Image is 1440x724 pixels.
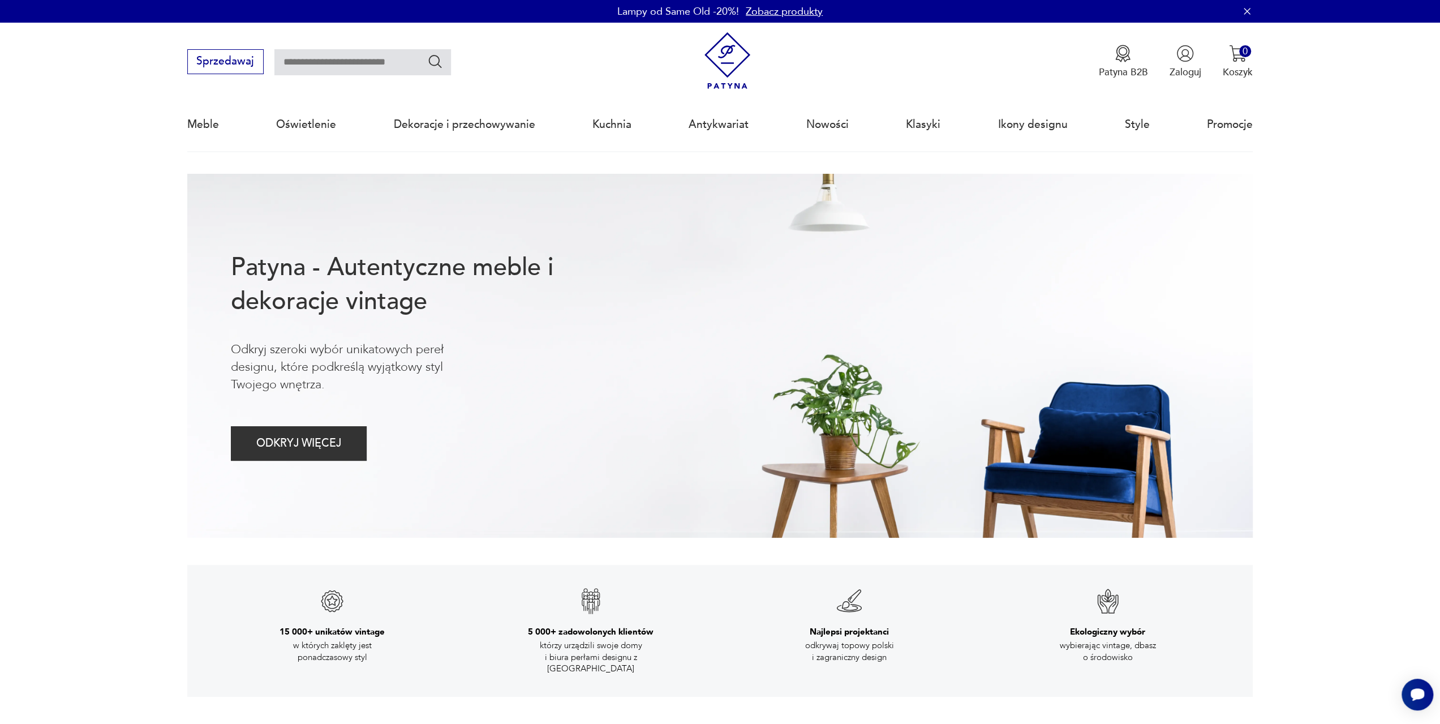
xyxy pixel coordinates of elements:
[270,640,394,663] p: w których zaklęty jest ponadczasowy styl
[1207,98,1253,151] a: Promocje
[1223,45,1253,79] button: 0Koszyk
[528,626,654,637] h3: 5 000+ zadowolonych klientów
[1223,66,1253,79] p: Koszyk
[187,98,219,151] a: Meble
[276,98,336,151] a: Oświetlenie
[577,588,604,615] img: Znak gwarancji jakości
[1170,66,1201,79] p: Zaloguj
[1098,66,1147,79] p: Patyna B2B
[1046,640,1170,663] p: wybierając vintage, dbasz o środowisko
[231,440,367,449] a: ODKRYJ WIĘCEJ
[1125,98,1150,151] a: Style
[280,626,385,637] h3: 15 000+ unikatów vintage
[699,32,756,89] img: Patyna - sklep z meblami i dekoracjami vintage
[689,98,749,151] a: Antykwariat
[1176,45,1194,62] img: Ikonka użytkownika
[427,53,444,70] button: Szukaj
[1094,588,1121,615] img: Znak gwarancji jakości
[187,58,264,67] a: Sprzedawaj
[1114,45,1132,62] img: Ikona medalu
[810,626,889,637] h3: Najlepsi projektanci
[746,5,823,19] a: Zobacz produkty
[394,98,535,151] a: Dekoracje i przechowywanie
[528,640,653,674] p: którzy urządzili swoje domy i biura perłami designu z [GEOGRAPHIC_DATA]
[592,98,631,151] a: Kuchnia
[617,5,739,19] p: Lampy od Same Old -20%!
[906,98,940,151] a: Klasyki
[1170,45,1201,79] button: Zaloguj
[231,251,598,319] h1: Patyna - Autentyczne meble i dekoracje vintage
[998,98,1067,151] a: Ikony designu
[187,49,264,74] button: Sprzedawaj
[1098,45,1147,79] button: Patyna B2B
[787,640,912,663] p: odkrywaj topowy polski i zagraniczny design
[1070,626,1145,637] h3: Ekologiczny wybór
[1229,45,1246,62] img: Ikona koszyka
[836,588,863,615] img: Znak gwarancji jakości
[1402,679,1433,710] iframe: Smartsupp widget button
[231,341,489,394] p: Odkryj szeroki wybór unikatowych pereł designu, które podkreślą wyjątkowy styl Twojego wnętrza.
[231,426,367,461] button: ODKRYJ WIĘCEJ
[319,588,346,615] img: Znak gwarancji jakości
[806,98,849,151] a: Nowości
[1098,45,1147,79] a: Ikona medaluPatyna B2B
[1239,45,1251,57] div: 0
